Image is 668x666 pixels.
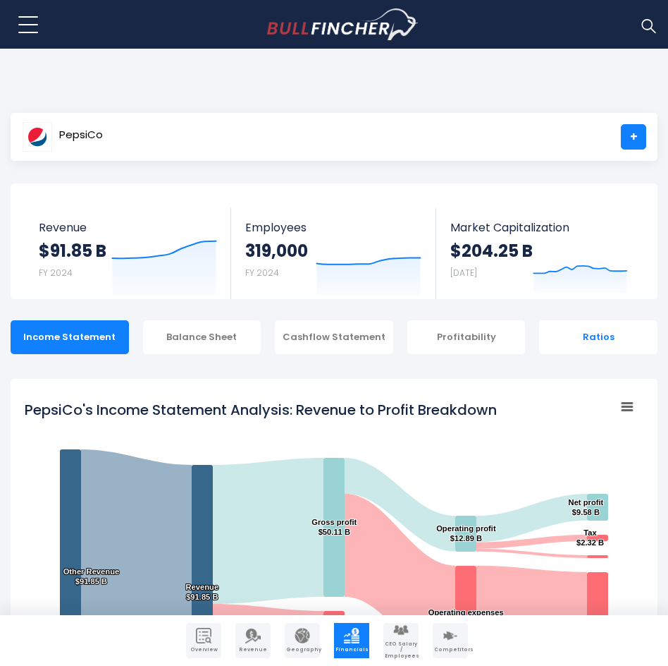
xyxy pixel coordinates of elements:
a: Company Employees [383,623,419,658]
small: FY 2024 [245,267,279,279]
span: Geography [286,647,318,653]
a: PepsiCo [22,124,104,150]
img: PEP logo [23,122,52,152]
text: Revenue $91.85 B [186,583,219,601]
div: Cashflow Statement [275,320,393,354]
a: Company Financials [334,623,369,658]
a: Go to homepage [267,8,419,41]
text: Tax $2.32 B [576,528,604,547]
div: Income Statement [11,320,129,354]
span: CEO Salary / Employees [385,641,417,659]
a: + [621,124,646,150]
span: Revenue [237,647,269,653]
div: Balance Sheet [143,320,261,354]
a: Company Revenue [235,623,271,658]
strong: $204.25 B [450,240,533,262]
small: [DATE] [450,267,477,279]
small: FY 2024 [39,267,73,279]
strong: 319,000 [245,240,308,262]
tspan: PepsiCo's Income Statement Analysis: Revenue to Profit Breakdown [25,400,497,420]
span: PepsiCo [59,129,103,141]
span: Revenue [39,221,217,234]
span: Overview [187,647,220,653]
text: Operating profit $12.89 B [436,524,496,543]
div: Ratios [539,320,657,354]
text: Net profit $9.58 B [569,498,604,516]
a: Revenue $91.85 B FY 2024 [25,208,231,299]
span: Competitors [434,647,466,653]
a: Market Capitalization $204.25 B [DATE] [436,208,642,299]
text: Gross profit $50.11 B [311,518,357,536]
img: bullfincher logo [267,8,419,41]
div: Profitability [407,320,526,354]
a: Employees 319,000 FY 2024 [231,208,436,299]
text: Other Revenue $91.85 B [63,567,120,586]
text: Operating expenses $37.22 B [428,608,504,626]
span: Market Capitalization [450,221,628,234]
a: Company Overview [186,623,221,658]
strong: $91.85 B [39,240,106,262]
span: Employees [245,221,422,234]
a: Company Competitors [433,623,468,658]
span: Financials [335,647,368,653]
a: Company Product/Geography [285,623,320,658]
